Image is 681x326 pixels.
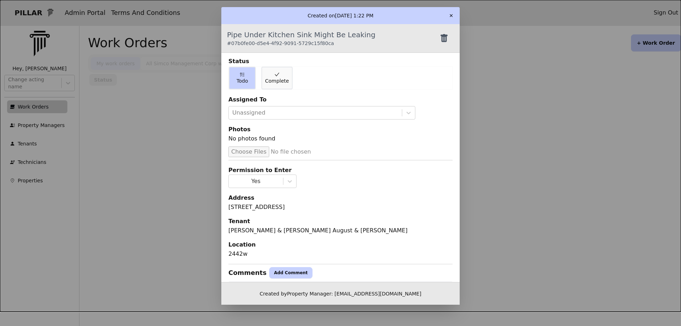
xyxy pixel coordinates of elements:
p: Created on [DATE] 1:22 PM [308,12,373,19]
div: Pipe Under Kitchen Sink Might Be Leaking [227,30,375,47]
div: Created by Property Manager: [EMAIL_ADDRESS][DOMAIN_NAME] [221,282,460,305]
div: # 07b0fe00-d5e4-4f92-9091-5729c15f80ca [227,40,375,47]
button: Todo [229,67,256,89]
button: Complete [261,67,292,89]
button: ✕ [445,10,457,21]
div: Photos [228,125,453,134]
span: Complete [265,77,289,84]
div: Address [228,194,453,202]
button: Add Comment [269,267,312,278]
div: Permission to Enter [228,166,453,175]
div: Comments [228,268,266,278]
div: Location [228,241,453,249]
div: Tenant [228,217,453,226]
div: Status [228,57,453,66]
div: No photos found [228,134,453,146]
span: Todo [237,77,248,84]
div: [PERSON_NAME] & [PERSON_NAME] August & [PERSON_NAME] [228,226,453,235]
div: 2442w [228,250,453,258]
div: Assigned To [228,95,453,104]
div: [STREET_ADDRESS] [228,203,453,211]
